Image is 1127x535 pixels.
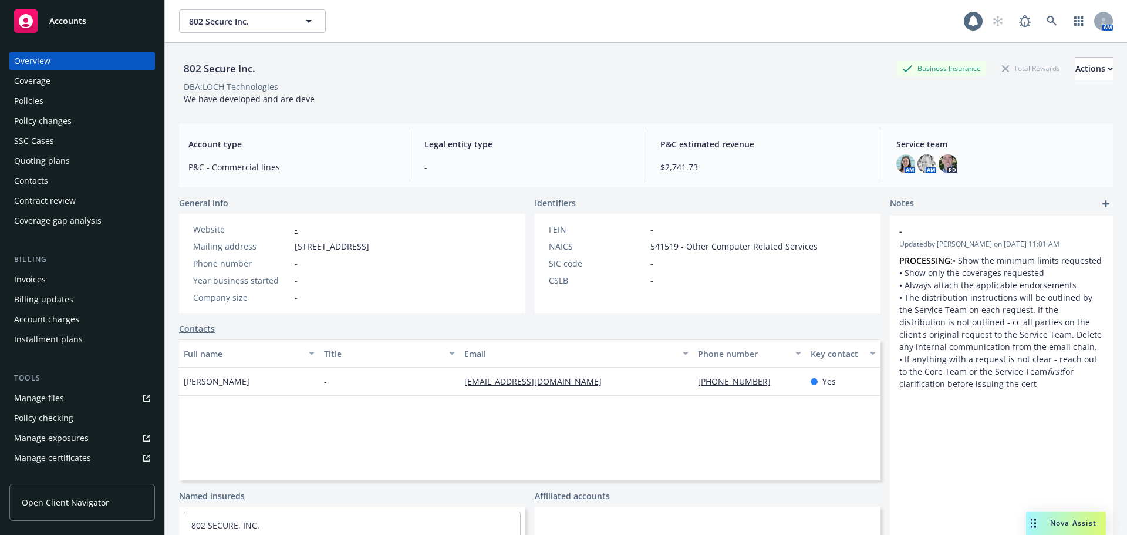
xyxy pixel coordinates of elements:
[14,112,72,130] div: Policy changes
[193,274,290,287] div: Year business started
[650,223,653,235] span: -
[14,72,50,90] div: Coverage
[650,257,653,270] span: -
[549,274,646,287] div: CSLB
[9,372,155,384] div: Tools
[193,291,290,304] div: Company size
[822,375,836,388] span: Yes
[184,348,302,360] div: Full name
[9,211,155,230] a: Coverage gap analysis
[14,409,73,428] div: Policy checking
[9,429,155,447] a: Manage exposures
[319,339,460,368] button: Title
[14,310,79,329] div: Account charges
[188,138,396,150] span: Account type
[179,61,260,76] div: 802 Secure Inc.
[896,154,915,173] img: photo
[549,257,646,270] div: SIC code
[693,339,805,368] button: Phone number
[184,93,315,105] span: We have developed and are deve
[1026,512,1106,535] button: Nova Assist
[9,5,155,38] a: Accounts
[698,348,788,360] div: Phone number
[14,171,48,190] div: Contacts
[14,429,89,447] div: Manage exposures
[179,339,319,368] button: Full name
[324,348,442,360] div: Title
[9,270,155,289] a: Invoices
[9,409,155,428] a: Policy checking
[986,9,1010,33] a: Start snowing
[179,9,326,33] button: 802 Secure Inc.
[464,376,611,387] a: [EMAIL_ADDRESS][DOMAIN_NAME]
[184,80,278,93] div: DBA: LOCH Technologies
[9,132,155,150] a: SSC Cases
[9,152,155,170] a: Quoting plans
[896,61,987,76] div: Business Insurance
[14,152,70,170] div: Quoting plans
[549,223,646,235] div: FEIN
[650,274,653,287] span: -
[899,254,1104,390] p: • Show the minimum limits requested • Show only the coverages requested • Always attach the appli...
[9,389,155,408] a: Manage files
[295,257,298,270] span: -
[14,211,102,230] div: Coverage gap analysis
[660,161,868,173] span: $2,741.73
[890,216,1113,399] div: -Updatedby [PERSON_NAME] on [DATE] 11:01 AMPROCESSING:• Show the minimum limits requested • Show ...
[14,52,50,70] div: Overview
[14,389,64,408] div: Manage files
[899,255,953,266] strong: PROCESSING:
[9,254,155,265] div: Billing
[698,376,780,387] a: [PHONE_NUMBER]
[1047,366,1062,377] em: first
[193,257,290,270] div: Phone number
[9,52,155,70] a: Overview
[14,270,46,289] div: Invoices
[189,15,291,28] span: 802 Secure Inc.
[1075,58,1113,80] div: Actions
[9,191,155,210] a: Contract review
[535,197,576,209] span: Identifiers
[424,138,632,150] span: Legal entity type
[14,290,73,309] div: Billing updates
[660,138,868,150] span: P&C estimated revenue
[295,274,298,287] span: -
[193,240,290,253] div: Mailing address
[295,224,298,235] a: -
[14,330,83,349] div: Installment plans
[890,197,914,211] span: Notes
[295,291,298,304] span: -
[806,339,880,368] button: Key contact
[9,449,155,467] a: Manage certificates
[1013,9,1037,33] a: Report a Bug
[917,154,936,173] img: photo
[9,112,155,130] a: Policy changes
[549,240,646,253] div: NAICS
[22,496,109,509] span: Open Client Navigator
[9,171,155,190] a: Contacts
[899,239,1104,250] span: Updated by [PERSON_NAME] on [DATE] 11:01 AM
[1050,518,1096,528] span: Nova Assist
[324,375,327,388] span: -
[193,223,290,235] div: Website
[1026,512,1041,535] div: Drag to move
[179,322,215,335] a: Contacts
[14,92,43,110] div: Policies
[460,339,693,368] button: Email
[184,375,249,388] span: [PERSON_NAME]
[9,310,155,329] a: Account charges
[191,520,259,531] a: 802 SECURE, INC.
[896,138,1104,150] span: Service team
[179,197,228,209] span: General info
[899,225,1073,237] span: -
[9,469,155,487] a: Manage claims
[1099,197,1113,211] a: add
[188,161,396,173] span: P&C - Commercial lines
[9,92,155,110] a: Policies
[1075,57,1113,80] button: Actions
[424,161,632,173] span: -
[996,61,1066,76] div: Total Rewards
[49,16,86,26] span: Accounts
[9,290,155,309] a: Billing updates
